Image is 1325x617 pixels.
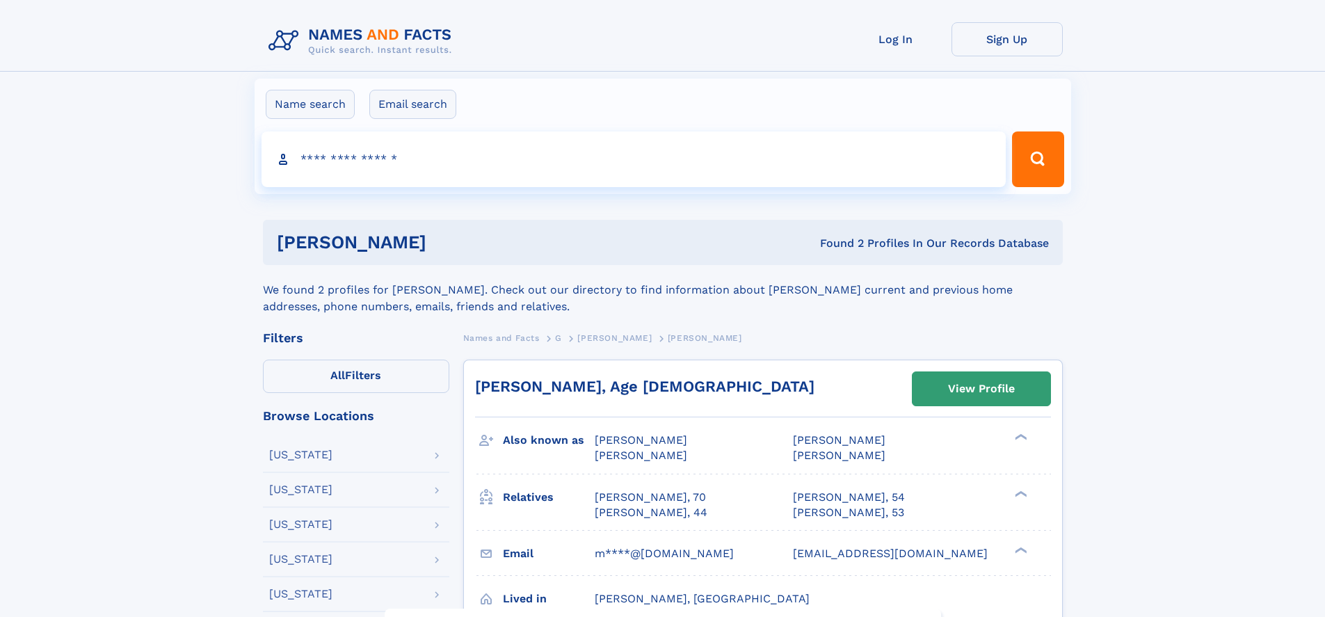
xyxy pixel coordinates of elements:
[595,505,707,520] a: [PERSON_NAME], 44
[503,486,595,509] h3: Relatives
[595,433,687,447] span: [PERSON_NAME]
[595,592,810,605] span: [PERSON_NAME], [GEOGRAPHIC_DATA]
[263,265,1063,315] div: We found 2 profiles for [PERSON_NAME]. Check out our directory to find information about [PERSON_...
[913,372,1050,406] a: View Profile
[269,484,332,495] div: [US_STATE]
[262,131,1006,187] input: search input
[277,234,623,251] h1: [PERSON_NAME]
[793,449,885,462] span: [PERSON_NAME]
[269,519,332,530] div: [US_STATE]
[793,547,988,560] span: [EMAIL_ADDRESS][DOMAIN_NAME]
[269,588,332,600] div: [US_STATE]
[263,332,449,344] div: Filters
[1011,545,1028,554] div: ❯
[330,369,345,382] span: All
[1011,433,1028,442] div: ❯
[263,410,449,422] div: Browse Locations
[951,22,1063,56] a: Sign Up
[463,329,540,346] a: Names and Facts
[948,373,1015,405] div: View Profile
[595,449,687,462] span: [PERSON_NAME]
[793,433,885,447] span: [PERSON_NAME]
[623,236,1049,251] div: Found 2 Profiles In Our Records Database
[793,490,905,505] a: [PERSON_NAME], 54
[577,333,652,343] span: [PERSON_NAME]
[475,378,814,395] a: [PERSON_NAME], Age [DEMOGRAPHIC_DATA]
[503,542,595,566] h3: Email
[263,360,449,393] label: Filters
[555,333,562,343] span: G
[1011,489,1028,498] div: ❯
[269,554,332,565] div: [US_STATE]
[793,505,904,520] a: [PERSON_NAME], 53
[503,428,595,452] h3: Also known as
[503,587,595,611] h3: Lived in
[595,490,706,505] a: [PERSON_NAME], 70
[840,22,951,56] a: Log In
[555,329,562,346] a: G
[263,22,463,60] img: Logo Names and Facts
[668,333,742,343] span: [PERSON_NAME]
[1012,131,1063,187] button: Search Button
[266,90,355,119] label: Name search
[577,329,652,346] a: [PERSON_NAME]
[269,449,332,460] div: [US_STATE]
[369,90,456,119] label: Email search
